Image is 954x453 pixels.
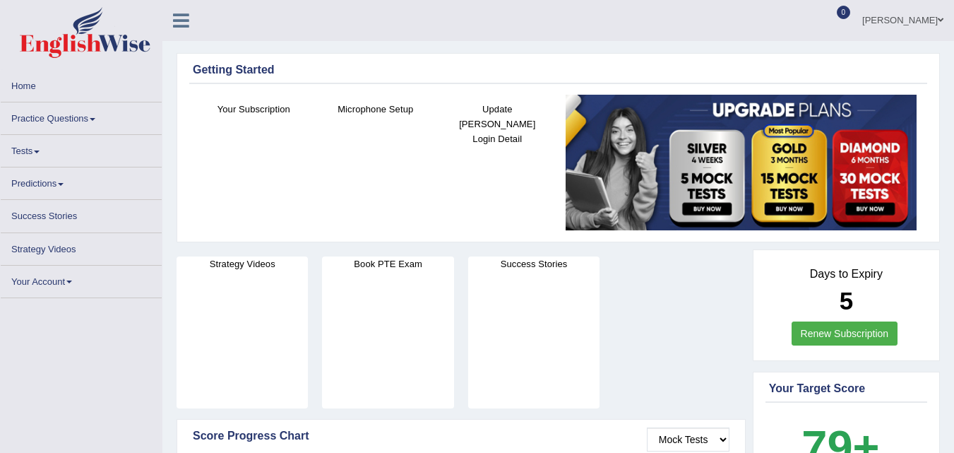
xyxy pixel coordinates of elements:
span: 0 [837,6,851,19]
a: Home [1,70,162,98]
h4: Update [PERSON_NAME] Login Detail [443,102,551,146]
h4: Your Subscription [200,102,308,117]
h4: Days to Expiry [769,268,924,281]
b: 5 [840,287,853,314]
h4: Success Stories [468,257,600,271]
a: Renew Subscription [792,322,898,346]
div: Getting Started [193,61,924,78]
h4: Microphone Setup [322,102,430,117]
img: small5.jpg [566,95,917,231]
div: Score Progress Chart [193,428,729,445]
h4: Book PTE Exam [322,257,453,271]
a: Success Stories [1,200,162,228]
div: Your Target Score [769,380,924,397]
a: Tests [1,135,162,163]
a: Your Account [1,266,162,293]
a: Practice Questions [1,102,162,130]
a: Predictions [1,167,162,195]
a: Strategy Videos [1,233,162,261]
h4: Strategy Videos [177,257,308,271]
